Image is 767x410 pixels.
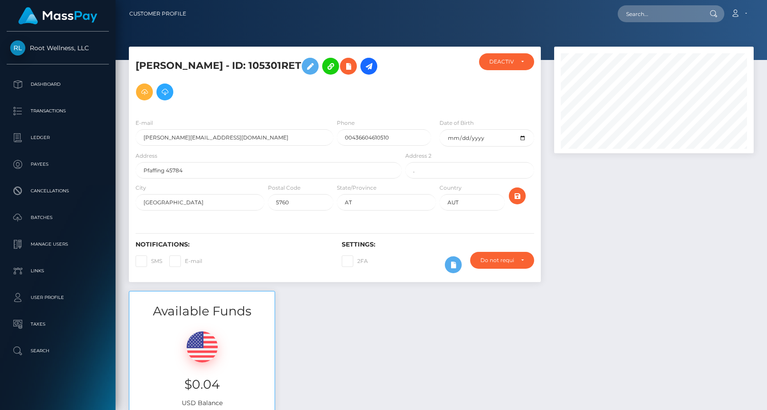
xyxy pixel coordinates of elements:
[7,260,109,282] a: Links
[7,73,109,96] a: Dashboard
[10,131,105,144] p: Ledger
[7,180,109,202] a: Cancellations
[618,5,701,22] input: Search...
[7,100,109,122] a: Transactions
[136,241,328,248] h6: Notifications:
[405,152,431,160] label: Address 2
[136,376,268,393] h3: $0.04
[10,238,105,251] p: Manage Users
[489,58,514,65] div: DEACTIVE
[7,207,109,229] a: Batches
[136,255,162,267] label: SMS
[129,303,275,320] h3: Available Funds
[10,344,105,358] p: Search
[10,318,105,331] p: Taxes
[470,252,534,269] button: Do not require
[7,233,109,255] a: Manage Users
[337,184,376,192] label: State/Province
[7,153,109,175] a: Payees
[7,287,109,309] a: User Profile
[187,331,218,362] img: USD.png
[7,340,109,362] a: Search
[479,53,535,70] button: DEACTIVE
[10,158,105,171] p: Payees
[7,44,109,52] span: Root Wellness, LLC
[10,40,25,56] img: Root Wellness, LLC
[7,313,109,335] a: Taxes
[136,184,146,192] label: City
[360,58,377,75] a: Initiate Payout
[169,255,202,267] label: E-mail
[129,4,186,23] a: Customer Profile
[136,152,157,160] label: Address
[136,119,153,127] label: E-mail
[480,257,514,264] div: Do not require
[7,127,109,149] a: Ledger
[136,53,397,105] h5: [PERSON_NAME] - ID: 105301RET
[10,291,105,304] p: User Profile
[10,184,105,198] p: Cancellations
[342,255,368,267] label: 2FA
[439,184,462,192] label: Country
[342,241,535,248] h6: Settings:
[268,184,300,192] label: Postal Code
[18,7,97,24] img: MassPay Logo
[10,104,105,118] p: Transactions
[439,119,474,127] label: Date of Birth
[10,264,105,278] p: Links
[337,119,355,127] label: Phone
[10,211,105,224] p: Batches
[10,78,105,91] p: Dashboard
